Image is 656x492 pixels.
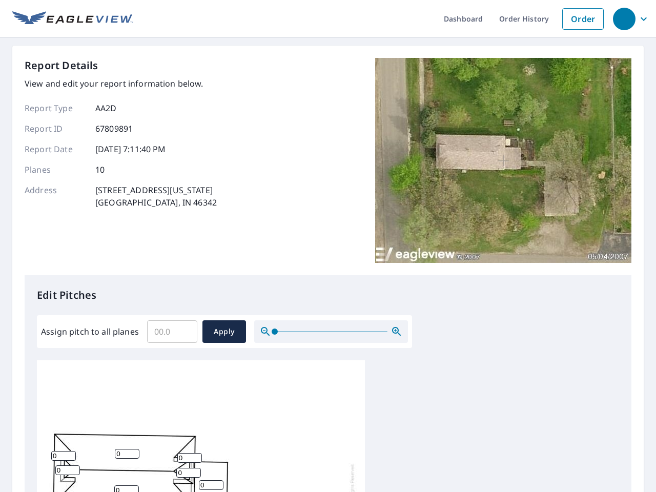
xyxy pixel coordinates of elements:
[95,143,166,155] p: [DATE] 7:11:40 PM
[25,77,217,90] p: View and edit your report information below.
[25,102,86,114] p: Report Type
[25,143,86,155] p: Report Date
[41,325,139,338] label: Assign pitch to all planes
[95,122,133,135] p: 67809891
[562,8,604,30] a: Order
[95,163,105,176] p: 10
[25,184,86,209] p: Address
[25,163,86,176] p: Planes
[375,58,631,263] img: Top image
[37,288,619,303] p: Edit Pitches
[25,122,86,135] p: Report ID
[95,184,217,209] p: [STREET_ADDRESS][US_STATE] [GEOGRAPHIC_DATA], IN 46342
[202,320,246,343] button: Apply
[95,102,117,114] p: AA2D
[12,11,133,27] img: EV Logo
[211,325,238,338] span: Apply
[147,317,197,346] input: 00.0
[25,58,98,73] p: Report Details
